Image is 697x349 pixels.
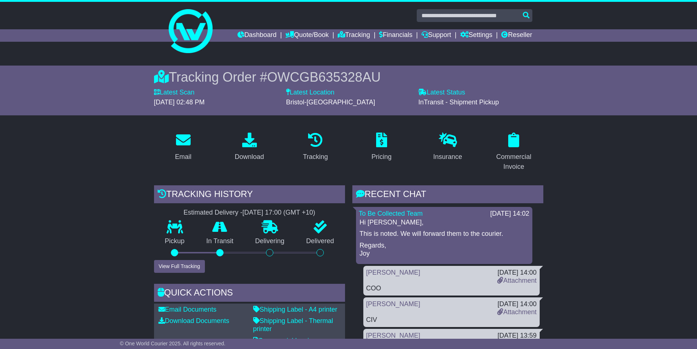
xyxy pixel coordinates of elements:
[367,130,396,164] a: Pricing
[120,341,226,346] span: © One World Courier 2025. All rights reserved.
[158,306,217,313] a: Email Documents
[244,237,296,245] p: Delivering
[484,130,543,174] a: Commercial Invoice
[366,332,420,339] a: [PERSON_NAME]
[490,210,529,218] div: [DATE] 14:02
[360,242,529,257] p: Regards, Joy
[243,209,315,217] div: [DATE] 17:00 (GMT +10)
[295,237,345,245] p: Delivered
[154,69,543,85] div: Tracking Order #
[154,260,205,273] button: View Full Tracking
[154,99,205,106] span: [DATE] 02:48 PM
[253,306,337,313] a: Shipping Label - A4 printer
[497,277,536,284] a: Attachment
[366,316,537,324] div: CIV
[286,89,334,97] label: Latest Location
[366,269,420,276] a: [PERSON_NAME]
[237,29,277,42] a: Dashboard
[154,237,196,245] p: Pickup
[170,130,196,164] a: Email
[428,130,467,164] a: Insurance
[154,284,345,304] div: Quick Actions
[253,337,316,344] a: Commercial Invoice
[175,152,191,162] div: Email
[267,70,381,85] span: OWCGB635328AU
[489,152,539,172] div: Commercial Invoice
[371,152,391,162] div: Pricing
[433,152,462,162] div: Insurance
[497,308,536,316] a: Attachment
[360,219,529,227] p: Hi [PERSON_NAME],
[359,210,423,217] a: To Be Collected Team
[253,317,333,333] a: Shipping Label - Thermal printer
[497,332,536,340] div: [DATE] 13:59
[154,89,195,97] label: Latest Scan
[286,99,375,106] span: Bristol-[GEOGRAPHIC_DATA]
[298,130,333,164] a: Tracking
[154,185,345,205] div: Tracking history
[360,230,529,238] p: This is noted. We will forward them to the courier.
[230,130,269,164] a: Download
[303,152,328,162] div: Tracking
[501,29,532,42] a: Reseller
[352,185,543,205] div: RECENT CHAT
[460,29,492,42] a: Settings
[418,89,465,97] label: Latest Status
[497,269,536,277] div: [DATE] 14:00
[158,317,229,324] a: Download Documents
[421,29,451,42] a: Support
[195,237,244,245] p: In Transit
[285,29,329,42] a: Quote/Book
[497,300,536,308] div: [DATE] 14:00
[235,152,264,162] div: Download
[418,99,499,106] span: InTransit - Shipment Pickup
[154,209,345,217] div: Estimated Delivery -
[379,29,412,42] a: Financials
[366,300,420,308] a: [PERSON_NAME]
[338,29,370,42] a: Tracking
[366,285,537,293] div: COO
